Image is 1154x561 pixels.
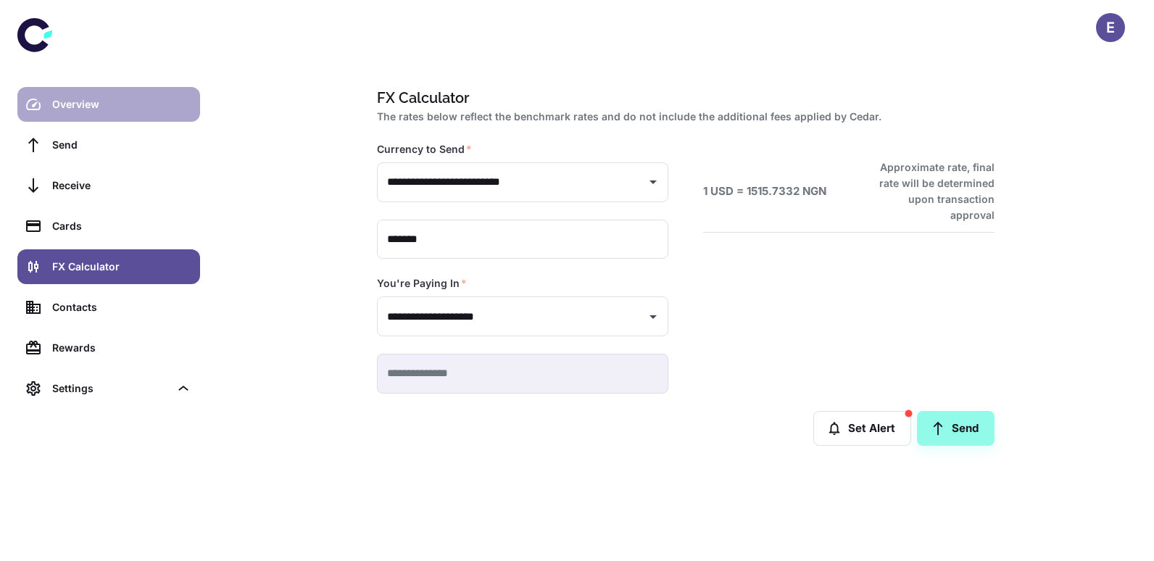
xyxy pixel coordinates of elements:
[17,290,200,325] a: Contacts
[17,209,200,244] a: Cards
[52,218,191,234] div: Cards
[1096,13,1125,42] button: E
[17,331,200,365] a: Rewards
[17,249,200,284] a: FX Calculator
[813,411,911,446] button: Set Alert
[377,142,472,157] label: Currency to Send
[17,87,200,122] a: Overview
[703,183,826,200] h6: 1 USD = 1515.7332 NGN
[52,340,191,356] div: Rewards
[52,299,191,315] div: Contacts
[643,307,663,327] button: Open
[52,381,170,396] div: Settings
[643,172,663,192] button: Open
[52,259,191,275] div: FX Calculator
[863,159,995,223] h6: Approximate rate, final rate will be determined upon transaction approval
[17,371,200,406] div: Settings
[917,411,995,446] a: Send
[17,168,200,203] a: Receive
[17,128,200,162] a: Send
[52,137,191,153] div: Send
[52,178,191,194] div: Receive
[52,96,191,112] div: Overview
[377,87,989,109] h1: FX Calculator
[377,276,467,291] label: You're Paying In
